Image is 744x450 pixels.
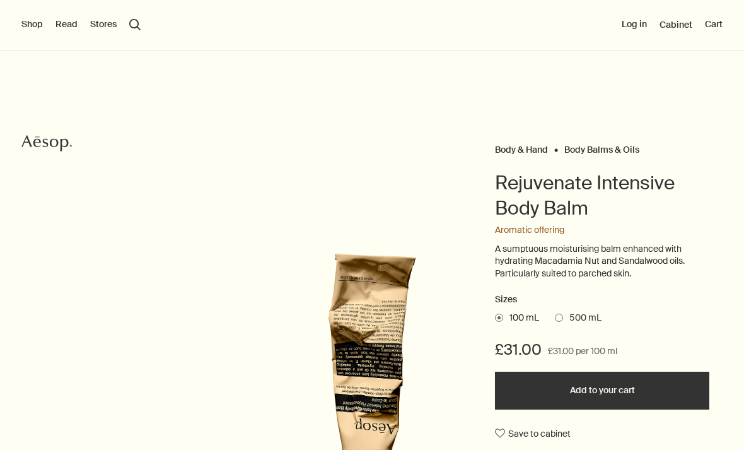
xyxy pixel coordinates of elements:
[129,19,141,30] button: Open search
[564,144,639,150] a: Body Balms & Oils
[548,344,617,359] span: £31.00 per 100 ml
[495,422,571,445] button: Save to cabinet
[495,243,709,280] p: A sumptuous moisturising balm enhanced with hydrating Macadamia Nut and Sandalwood oils. Particul...
[55,18,78,31] button: Read
[21,18,43,31] button: Shop
[21,134,72,153] svg: Aesop
[495,144,548,150] a: Body & Hand
[660,19,692,30] a: Cabinet
[503,312,539,324] span: 100 mL
[495,340,542,360] span: £31.00
[90,18,117,31] button: Stores
[495,292,709,307] h2: Sizes
[495,170,709,221] h1: Rejuvenate Intensive Body Balm
[622,18,647,31] button: Log in
[563,312,602,324] span: 500 mL
[18,131,75,159] a: Aesop
[705,18,723,31] button: Cart
[495,372,709,410] button: Add to your cart - £31.00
